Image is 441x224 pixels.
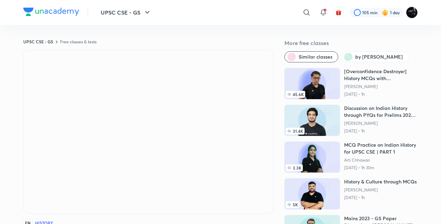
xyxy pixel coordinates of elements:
a: Company Logo [23,8,79,18]
span: by Rinku Singh [355,53,403,60]
span: 3.3K [286,164,303,171]
a: Arti Chhawari [344,157,418,163]
span: 5K [286,201,299,208]
p: [DATE] • 1h [344,128,418,134]
button: Similar classes [284,51,338,62]
iframe: Class [24,50,273,213]
p: [DATE] • 1h 30m [344,165,418,171]
a: UPSC CSE - GS [23,39,53,44]
a: Free classes & tests [60,39,97,44]
img: streak [382,9,389,16]
p: [DATE] • 1h [344,195,417,200]
span: 31.4K [286,128,305,135]
a: [PERSON_NAME] [344,121,418,126]
button: by Rinku Singh [341,51,409,62]
img: avatar [335,9,342,16]
h6: MCQ Practice on Indian History for UPSC CSE | PART 1 [344,141,418,155]
img: Shabnam Shah [406,7,418,18]
a: [PERSON_NAME] [344,187,417,193]
h5: More free classes [284,39,418,47]
h6: [Overconfidence Destroyer] History MCQs with [PERSON_NAME] & [PERSON_NAME] [344,68,418,82]
h6: History & Culture through MCQs [344,178,417,185]
span: 45.6K [286,91,305,98]
p: [DATE] • 1h [344,92,418,97]
h6: Discussion on Indian History through PYQs for Prelims 2020 - Part 1 [344,105,418,119]
button: avatar [333,7,344,18]
button: UPSC CSE - GS [97,6,156,19]
span: Similar classes [299,53,332,60]
img: Company Logo [23,8,79,16]
a: [PERSON_NAME] [344,84,418,89]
